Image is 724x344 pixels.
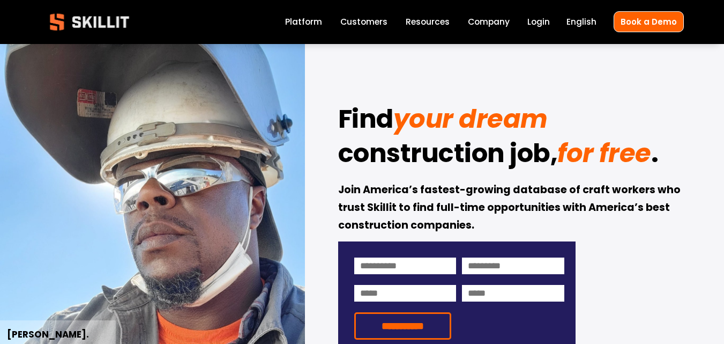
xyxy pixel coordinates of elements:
em: your dream [393,101,548,137]
strong: Find [338,99,393,143]
strong: construction job, [338,134,558,178]
strong: [PERSON_NAME]. [7,327,89,343]
a: Login [527,15,550,30]
strong: Join America’s fastest-growing database of craft workers who trust Skillit to find full-time oppo... [338,182,683,235]
a: folder dropdown [406,15,450,30]
a: Platform [285,15,322,30]
em: for free [557,135,651,171]
span: Resources [406,16,450,28]
strong: . [651,134,659,178]
a: Customers [340,15,387,30]
span: English [566,16,596,28]
div: language picker [566,15,596,30]
a: Book a Demo [614,11,684,32]
a: Company [468,15,510,30]
img: Skillit [41,6,138,38]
